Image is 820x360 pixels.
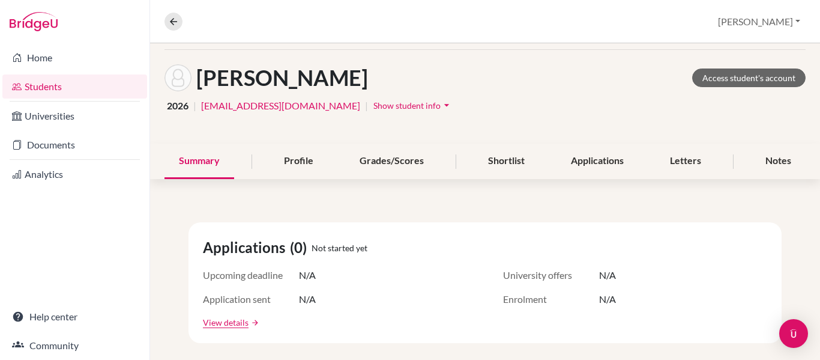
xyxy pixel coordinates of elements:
div: Profile [270,144,328,179]
span: University offers [503,268,599,282]
span: Enrolment [503,292,599,307]
span: (0) [290,237,312,258]
i: arrow_drop_down [441,99,453,111]
span: Upcoming deadline [203,268,299,282]
span: N/A [299,268,316,282]
div: Grades/Scores [345,144,438,179]
a: arrow_forward [249,319,259,327]
span: Show student info [373,100,441,111]
a: Community [2,334,147,358]
a: Universities [2,104,147,128]
span: N/A [599,268,616,282]
a: Home [2,46,147,70]
span: N/A [599,292,616,307]
a: Access student's account [692,69,806,87]
img: Jose Carlos Obando's avatar [164,64,191,91]
a: [EMAIL_ADDRESS][DOMAIN_NAME] [201,99,360,113]
div: Letters [656,144,716,179]
div: Notes [751,144,806,179]
div: Summary [164,144,234,179]
span: Applications [203,237,290,258]
span: Application sent [203,292,299,307]
span: | [365,99,368,113]
a: View details [203,316,249,329]
button: [PERSON_NAME] [713,10,806,33]
h1: [PERSON_NAME] [196,65,368,91]
div: Open Intercom Messenger [779,319,808,348]
span: | [193,99,196,113]
a: Analytics [2,162,147,186]
a: Students [2,75,147,99]
a: Documents [2,133,147,157]
div: Shortlist [474,144,539,179]
img: Bridge-U [10,12,58,31]
div: Applications [556,144,638,179]
button: Show student infoarrow_drop_down [373,96,453,115]
a: Help center [2,305,147,329]
span: 2026 [167,99,188,113]
span: N/A [299,292,316,307]
span: Not started yet [312,242,367,254]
